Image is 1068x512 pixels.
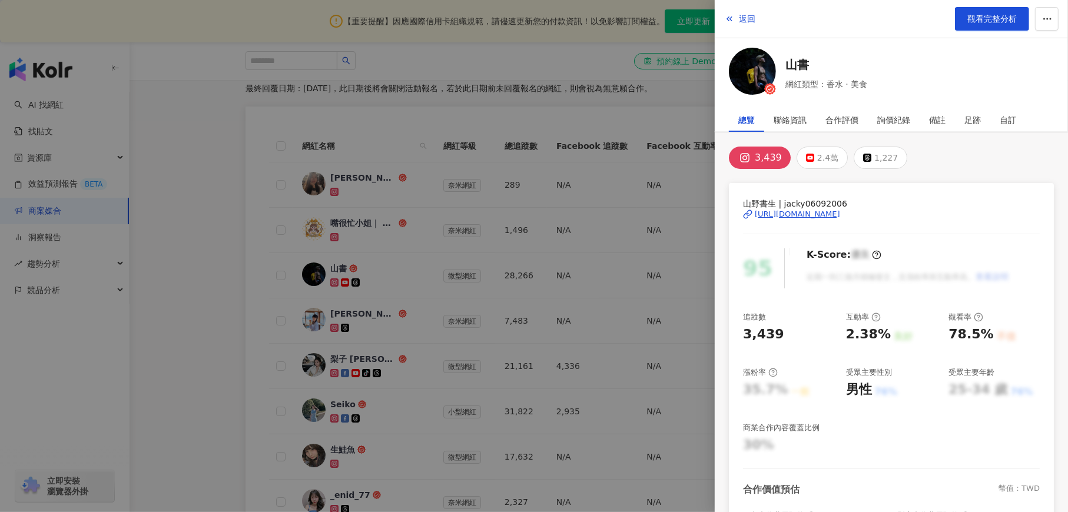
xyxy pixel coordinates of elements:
[743,209,1040,220] a: [URL][DOMAIN_NAME]
[743,483,800,496] div: 合作價值預估
[785,78,867,91] span: 網紅類型：香水 · 美食
[743,325,784,344] div: 3,439
[739,14,755,24] span: 返回
[797,147,848,169] button: 2.4萬
[948,312,983,323] div: 觀看率
[807,248,881,261] div: K-Score :
[967,14,1017,24] span: 觀看完整分析
[724,7,756,31] button: 返回
[874,149,898,166] div: 1,227
[743,312,766,323] div: 追蹤數
[929,108,946,132] div: 備註
[755,209,840,220] div: [URL][DOMAIN_NAME]
[948,325,993,344] div: 78.5%
[948,367,994,378] div: 受眾主要年齡
[964,108,981,132] div: 足跡
[743,197,1040,210] span: 山野書生 | jacky06092006
[846,381,872,399] div: 男性
[743,423,820,433] div: 商業合作內容覆蓋比例
[877,108,910,132] div: 詢價紀錄
[774,108,807,132] div: 聯絡資訊
[743,367,778,378] div: 漲粉率
[955,7,1029,31] a: 觀看完整分析
[854,147,907,169] button: 1,227
[738,108,755,132] div: 總覽
[785,56,867,73] a: 山書
[817,149,838,166] div: 2.4萬
[755,149,782,166] div: 3,439
[729,48,776,99] a: KOL Avatar
[846,312,881,323] div: 互動率
[846,325,891,344] div: 2.38%
[1000,108,1016,132] div: 自訂
[729,147,791,169] button: 3,439
[729,48,776,95] img: KOL Avatar
[999,483,1040,496] div: 幣值：TWD
[846,367,892,378] div: 受眾主要性別
[825,108,858,132] div: 合作評價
